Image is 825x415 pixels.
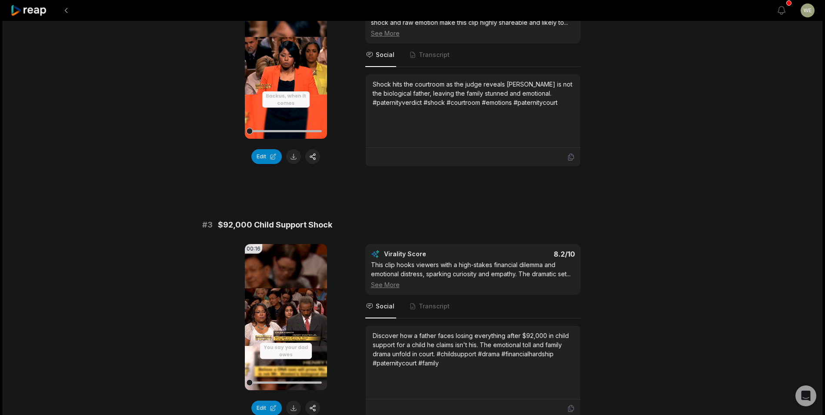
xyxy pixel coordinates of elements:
div: See More [371,280,575,289]
span: # 3 [202,219,213,231]
nav: Tabs [365,44,581,67]
video: Your browser does not support mp4 format. [245,244,327,390]
div: Unexpected verdicts and emotional reactions drive engagement. The shock and raw emotion make this... [371,9,575,38]
span: Transcript [419,302,450,311]
div: Open Intercom Messenger [795,385,816,406]
span: $92,000 Child Support Shock [218,219,332,231]
div: This clip hooks viewers with a high-stakes financial dilemma and emotional distress, sparking cur... [371,260,575,289]
button: Edit [251,149,282,164]
nav: Tabs [365,295,581,318]
div: Virality Score [384,250,478,258]
div: Shock hits the courtroom as the judge reveals [PERSON_NAME] is not the biological father, leaving... [373,80,573,107]
span: Transcript [419,50,450,59]
div: 8.2 /10 [481,250,575,258]
span: Social [376,50,394,59]
div: See More [371,29,575,38]
span: Social [376,302,394,311]
div: Discover how a father faces losing everything after $92,000 in child support for a child he claim... [373,331,573,368]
